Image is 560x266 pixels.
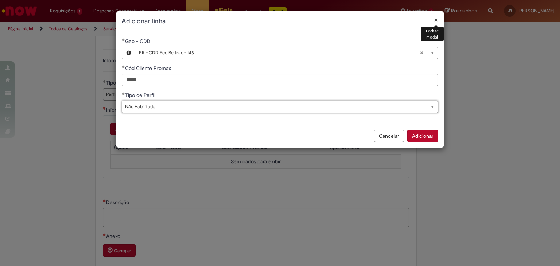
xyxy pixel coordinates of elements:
button: Adicionar [407,130,438,142]
button: Fechar modal [434,16,438,24]
input: Cód Cliente Promax [122,74,438,86]
h2: Adicionar linha [122,17,438,26]
a: PR - CDD Fco Beltrao - 143Limpar campo Geo - CDD [135,47,438,59]
span: Obrigatório Preenchido [122,65,125,68]
span: Obrigatório Preenchido [122,38,125,41]
div: Fechar modal [421,27,444,41]
button: Geo - CDD, Visualizar este registro PR - CDD Fco Beltrao - 143 [122,47,135,59]
span: PR - CDD Fco Beltrao - 143 [139,47,420,59]
span: Cód Cliente Promax [125,65,172,71]
span: Tipo de Perfil [125,92,157,98]
span: Necessários - Geo - CDD [125,38,152,44]
abbr: Limpar campo Geo - CDD [416,47,427,59]
span: Não Habilitado [125,101,423,113]
button: Cancelar [374,130,404,142]
span: Obrigatório Preenchido [122,92,125,95]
